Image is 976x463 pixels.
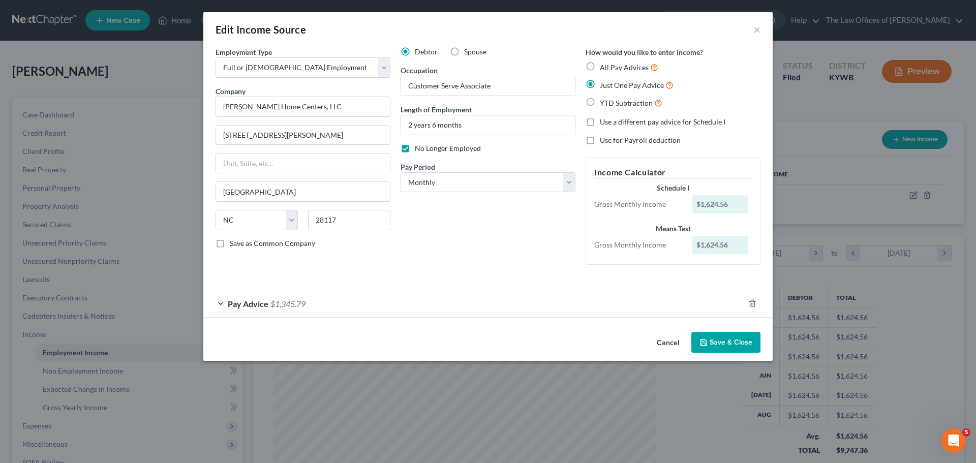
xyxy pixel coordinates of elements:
[270,299,306,308] span: $1,345.79
[753,23,760,36] button: ×
[600,99,653,107] span: YTD Subtraction
[401,115,575,135] input: ex: 2 years
[216,22,306,37] div: Edit Income Source
[308,210,390,230] input: Enter zip...
[941,428,966,453] iframe: Intercom live chat
[600,136,681,144] span: Use for Payroll deduction
[216,153,390,173] input: Unit, Suite, etc...
[691,332,760,353] button: Save & Close
[230,239,315,248] span: Save as Common Company
[600,117,725,126] span: Use a different pay advice for Schedule I
[401,104,472,115] label: Length of Employment
[962,428,970,437] span: 5
[589,240,687,250] div: Gross Monthly Income
[600,81,664,89] span: Just One Pay Advice
[415,144,481,152] span: No Longer Employed
[216,126,390,145] input: Enter address...
[594,166,752,179] h5: Income Calculator
[228,299,268,308] span: Pay Advice
[692,195,748,213] div: $1,624.56
[464,47,486,56] span: Spouse
[216,87,246,96] span: Company
[586,47,703,57] label: How would you like to enter income?
[216,97,390,117] input: Search company by name...
[649,333,687,353] button: Cancel
[589,199,687,209] div: Gross Monthly Income
[401,65,438,76] label: Occupation
[401,163,435,171] span: Pay Period
[401,76,575,96] input: --
[216,182,390,201] input: Enter city...
[692,236,748,254] div: $1,624.56
[600,63,649,72] span: All Pay Advices
[415,47,438,56] span: Debtor
[216,48,272,56] span: Employment Type
[594,183,752,193] div: Schedule I
[594,224,752,234] div: Means Test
